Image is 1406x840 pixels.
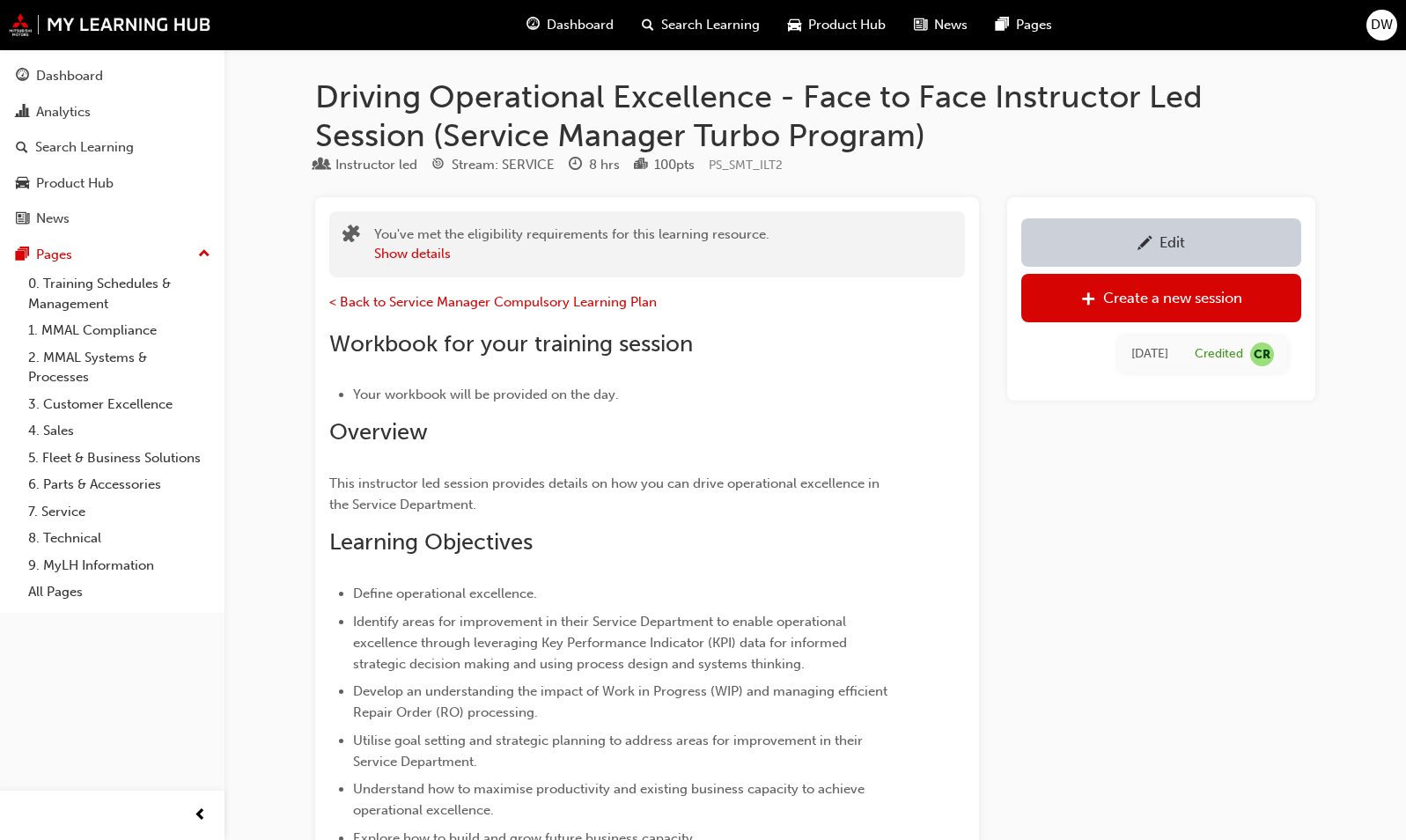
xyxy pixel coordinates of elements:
span: pages-icon [996,14,1009,36]
span: Overview [329,418,428,446]
a: 7. Service [21,498,217,526]
span: Workbook for your training session [329,330,693,357]
a: 9. MyLH Information [21,552,217,579]
span: Utilise goal setting and strategic planning to address areas for improvement in their Service Dep... [353,733,866,770]
span: pencil-icon [1137,236,1152,254]
span: This instructor led session provides details on how you can drive operational excellence in the S... [329,475,883,512]
span: plus-icon [1081,291,1096,309]
span: guage-icon [526,14,540,36]
a: Product Hub [7,167,217,200]
span: Learning resource code [709,158,783,173]
div: Duration [569,154,620,176]
div: Dashboard [36,66,103,86]
a: 6. Parts & Accessories [21,471,217,498]
a: < Back to Service Manager Compulsory Learning Plan [329,294,657,310]
span: target-icon [431,158,445,173]
h1: Driving Operational Excellence - Face to Face Instructor Led Session (Service Manager Turbo Program) [315,77,1315,154]
span: DW [1371,15,1393,35]
span: Learning Objectives [329,528,533,556]
div: Type [315,154,417,176]
a: 4. Sales [21,417,217,445]
span: Define operational excellence. [353,586,537,601]
span: car-icon [16,176,29,192]
a: Create a new session [1021,274,1301,322]
button: DashboardAnalyticsSearch LearningProduct HubNews [7,56,217,239]
a: Analytics [7,96,217,129]
a: news-iconNews [900,7,982,43]
span: learningResourceType_INSTRUCTOR_LED-icon [315,158,328,173]
a: guage-iconDashboard [512,7,628,43]
div: Instructor led [335,155,417,175]
a: Search Learning [7,131,217,164]
span: Pages [1016,15,1052,35]
button: Pages [7,239,217,271]
a: car-iconProduct Hub [774,7,900,43]
a: 0. Training Schedules & Management [21,270,217,317]
span: Your workbook will be provided on the day. [353,387,619,402]
div: News [36,209,70,229]
div: Stream: SERVICE [452,155,555,175]
span: podium-icon [634,158,647,173]
a: 5. Fleet & Business Solutions [21,445,217,472]
span: null-icon [1250,343,1274,366]
a: Edit [1021,218,1301,267]
div: Points [634,154,695,176]
span: Identify areas for improvement in their Service Department to enable operational excellence throu... [353,614,850,672]
span: Search Learning [661,15,760,35]
span: up-icon [198,243,210,266]
div: Create a new session [1103,289,1242,306]
img: mmal [9,13,211,36]
a: 2. MMAL Systems & Processes [21,344,217,391]
a: Dashboard [7,60,217,92]
a: pages-iconPages [982,7,1066,43]
div: Tue Oct 01 2024 09:30:00 GMT+0930 (Australian Central Standard Time) [1131,344,1168,365]
span: News [934,15,968,35]
span: puzzle-icon [342,226,360,247]
div: Stream [431,154,555,176]
span: Product Hub [808,15,886,35]
button: DW [1366,10,1397,41]
span: search-icon [16,140,28,156]
a: search-iconSearch Learning [628,7,774,43]
span: Develop an understanding the impact of Work in Progress (WIP) and managing efficient Repair Order... [353,683,891,720]
div: You've met the eligibility requirements for this learning resource. [374,225,769,264]
a: 8. Technical [21,525,217,552]
div: Product Hub [36,173,114,194]
a: News [7,203,217,235]
button: Show details [374,244,451,264]
span: news-icon [914,14,927,36]
div: Analytics [36,102,91,122]
div: 8 hrs [589,155,620,175]
a: All Pages [21,578,217,606]
span: guage-icon [16,69,29,85]
span: car-icon [788,14,801,36]
span: Dashboard [547,15,614,35]
div: Pages [36,245,72,265]
span: Understand how to maximise productivity and existing business capacity to achieve operational exc... [353,781,868,818]
span: chart-icon [16,105,29,121]
div: Credited [1195,346,1243,363]
span: search-icon [642,14,654,36]
span: clock-icon [569,158,582,173]
a: 3. Customer Excellence [21,391,217,418]
span: news-icon [16,211,29,227]
div: 100 pts [654,155,695,175]
span: pages-icon [16,247,29,263]
a: 1. MMAL Compliance [21,317,217,344]
span: prev-icon [194,805,207,827]
div: Edit [1159,233,1185,251]
div: Search Learning [35,137,134,158]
